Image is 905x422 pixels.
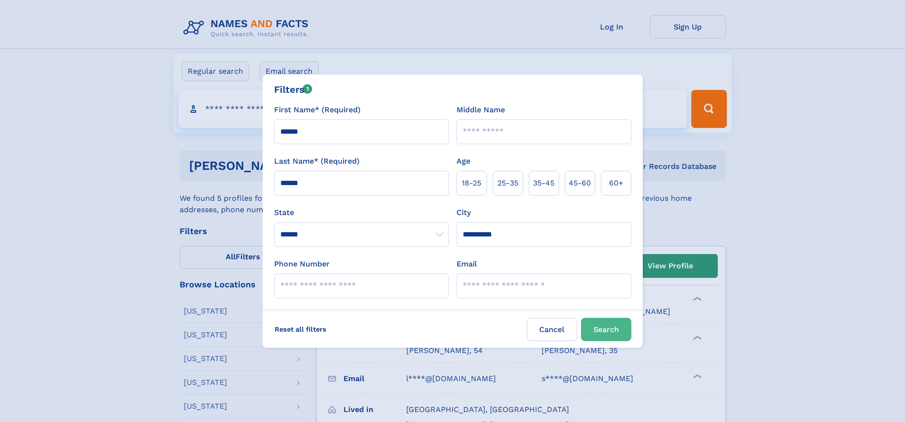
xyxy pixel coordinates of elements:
[274,156,360,167] label: Last Name* (Required)
[533,177,554,189] span: 35‑45
[457,207,471,218] label: City
[609,177,623,189] span: 60+
[457,156,470,167] label: Age
[581,318,631,341] button: Search
[274,258,330,270] label: Phone Number
[457,258,477,270] label: Email
[274,207,449,218] label: State
[527,318,577,341] label: Cancel
[569,177,591,189] span: 45‑60
[462,177,481,189] span: 18‑25
[274,104,361,116] label: First Name* (Required)
[497,177,518,189] span: 25‑35
[268,318,333,341] label: Reset all filters
[457,104,505,116] label: Middle Name
[274,82,313,97] div: Filters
